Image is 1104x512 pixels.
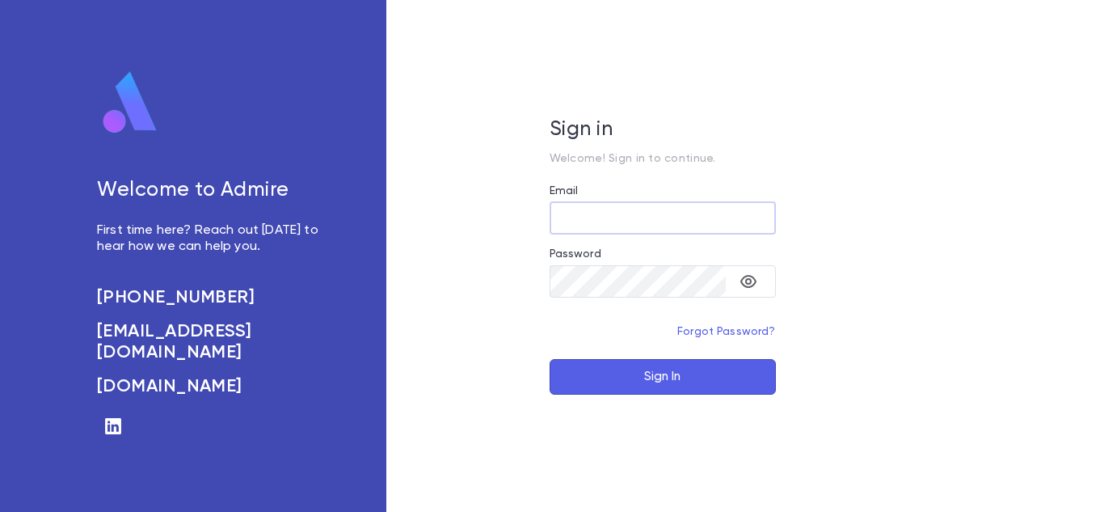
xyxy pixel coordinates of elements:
h5: Sign in [550,118,776,142]
a: Forgot Password? [677,326,776,337]
a: [EMAIL_ADDRESS][DOMAIN_NAME] [97,321,322,363]
p: First time here? Reach out [DATE] to hear how we can help you. [97,222,322,255]
label: Password [550,248,601,260]
h5: Welcome to Admire [97,179,322,203]
a: [DOMAIN_NAME] [97,376,322,397]
a: [PHONE_NUMBER] [97,287,322,308]
p: Welcome! Sign in to continue. [550,152,776,165]
label: Email [550,184,579,197]
img: logo [97,70,163,135]
button: toggle password visibility [732,265,765,298]
button: Sign In [550,359,776,395]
